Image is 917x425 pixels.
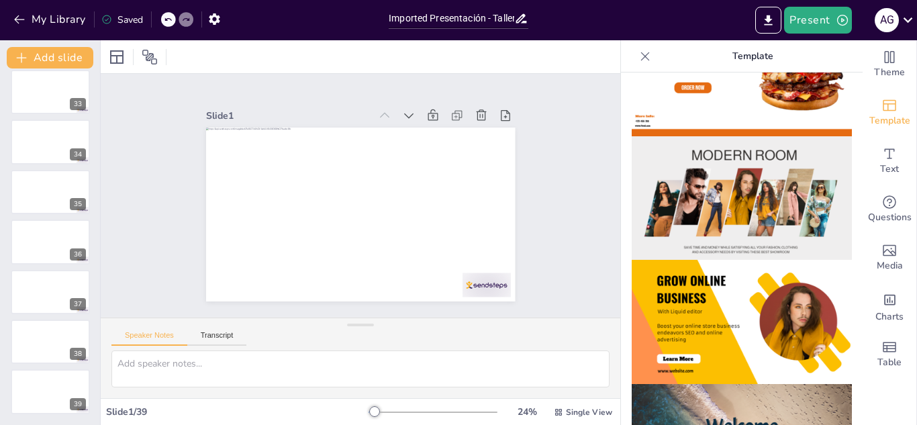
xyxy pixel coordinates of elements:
div: Add a table [863,330,916,379]
span: Charts [875,310,904,324]
div: 37 [70,298,86,310]
img: thumb-4.png [632,260,852,384]
div: Get real-time input from your audience [863,185,916,234]
button: Present [784,7,851,34]
span: Position [142,49,158,65]
div: Saved [101,13,143,26]
button: Transcript [187,331,247,346]
span: Template [869,113,910,128]
div: Layout [106,46,128,68]
div: Add images, graphics, shapes or video [863,234,916,282]
span: Single View [566,407,612,418]
div: 39 [70,398,86,410]
div: 38 [70,348,86,360]
div: 34 [70,148,86,160]
div: 33 [70,98,86,110]
div: Add charts and graphs [863,282,916,330]
div: 37 [11,270,90,314]
div: 39 [11,369,90,414]
button: Add slide [7,47,93,68]
button: A G [875,7,899,34]
div: Slide 1 [215,93,379,124]
div: 36 [70,248,86,261]
span: Media [877,258,903,273]
input: Insert title [389,9,514,28]
div: 38 [11,320,90,364]
span: Text [880,162,899,177]
div: 35 [11,170,90,214]
button: Speaker Notes [111,331,187,346]
div: 24 % [511,406,543,418]
div: 33 [11,70,90,114]
div: A G [875,8,899,32]
div: 34 [11,120,90,164]
button: My Library [10,9,91,30]
div: Add text boxes [863,137,916,185]
div: 36 [11,220,90,264]
button: Export to PowerPoint [755,7,781,34]
img: thumb-2.png [632,12,852,136]
div: Change the overall theme [863,40,916,89]
span: Table [877,355,902,370]
span: Theme [874,65,905,80]
div: Add ready made slides [863,89,916,137]
div: 35 [70,198,86,210]
p: Template [656,40,849,73]
div: Slide 1 / 39 [106,406,369,418]
span: Questions [868,210,912,225]
img: thumb-3.png [632,136,852,261]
